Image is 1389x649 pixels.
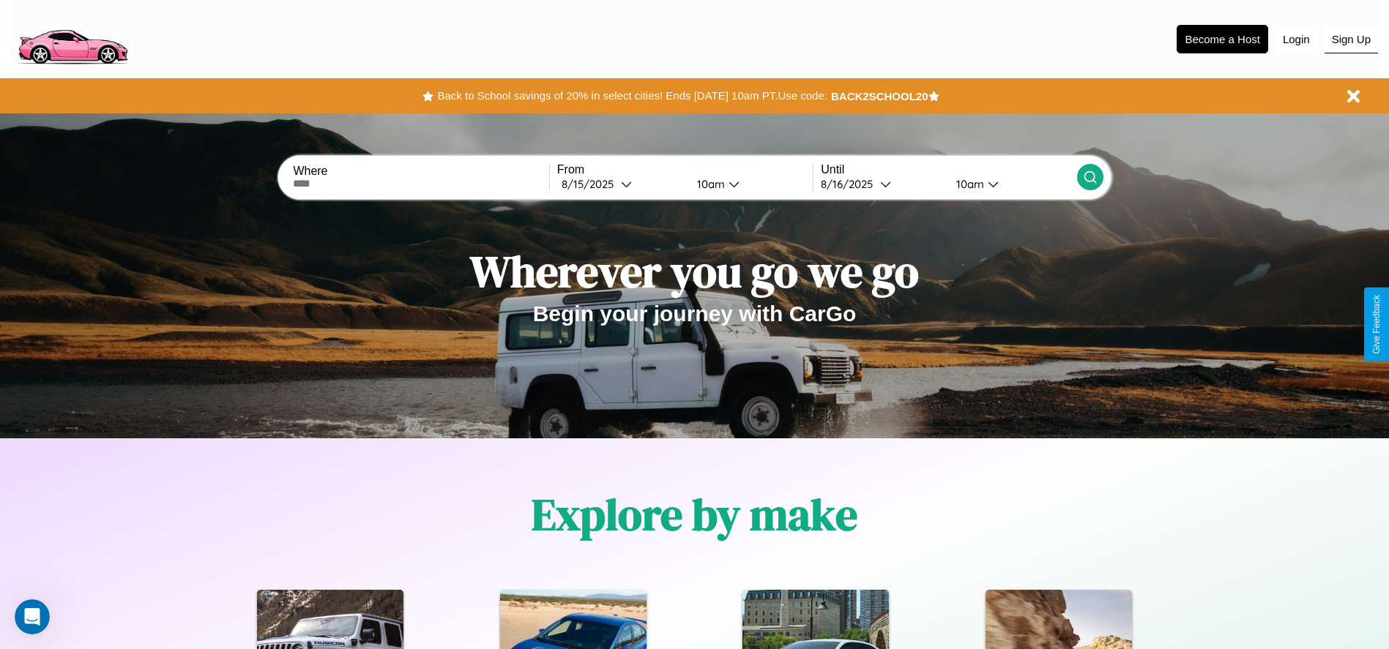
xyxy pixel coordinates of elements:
button: 10am [945,176,1077,192]
button: Sign Up [1325,26,1378,53]
label: From [557,163,813,176]
label: Until [821,163,1076,176]
label: Where [293,165,548,178]
h1: Explore by make [532,484,857,544]
button: 8/15/2025 [557,176,685,192]
div: 8 / 15 / 2025 [562,177,621,191]
img: logo [11,7,134,68]
div: Give Feedback [1371,295,1382,354]
button: Back to School savings of 20% in select cities! Ends [DATE] 10am PT.Use code: [433,86,830,106]
div: 8 / 16 / 2025 [821,177,880,191]
button: Login [1276,26,1317,53]
iframe: Intercom live chat [15,599,50,634]
b: BACK2SCHOOL20 [831,90,928,102]
button: Become a Host [1177,25,1268,53]
div: 10am [949,177,988,191]
div: 10am [690,177,729,191]
button: 10am [685,176,813,192]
